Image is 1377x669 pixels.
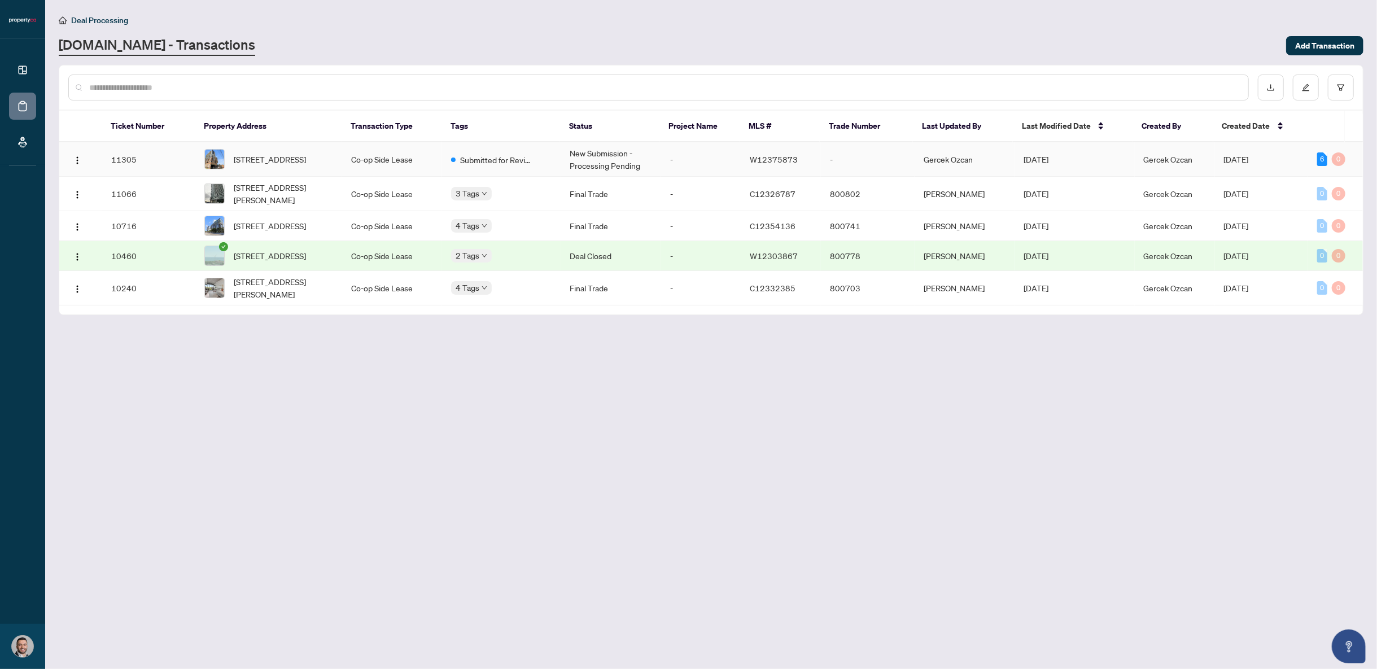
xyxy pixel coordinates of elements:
img: thumbnail-img [205,216,224,235]
span: [STREET_ADDRESS][PERSON_NAME] [234,276,333,300]
span: [DATE] [1224,283,1249,293]
img: thumbnail-img [205,150,224,169]
td: [PERSON_NAME] [915,211,1015,241]
th: Tags [441,111,560,142]
span: [STREET_ADDRESS] [234,220,306,232]
td: 10460 [102,241,195,271]
div: 0 [1332,281,1345,295]
div: 0 [1332,152,1345,166]
div: 0 [1317,219,1327,233]
td: 11066 [102,177,195,211]
div: 0 [1332,219,1345,233]
div: 0 [1317,281,1327,295]
span: 4 Tags [456,281,479,294]
td: Gercek Ozcan [915,142,1015,177]
td: - [661,142,741,177]
th: Created By [1133,111,1213,142]
td: Co-op Side Lease [342,142,442,177]
button: Logo [68,279,86,297]
img: thumbnail-img [205,278,224,298]
span: [DATE] [1024,189,1048,199]
img: Logo [73,285,82,294]
button: download [1258,75,1284,100]
span: Gercek Ozcan [1144,221,1193,231]
td: Deal Closed [561,241,661,271]
span: Gercek Ozcan [1144,189,1193,199]
th: Transaction Type [342,111,441,142]
div: 0 [1317,187,1327,200]
div: 0 [1317,249,1327,263]
span: Gercek Ozcan [1144,283,1193,293]
td: - [661,211,741,241]
td: Final Trade [561,271,661,305]
span: 2 Tags [456,249,479,262]
span: filter [1337,84,1345,91]
span: Last Modified Date [1022,120,1091,132]
span: C12326787 [750,189,796,199]
th: Created Date [1213,111,1306,142]
span: check-circle [219,242,228,251]
th: Last Modified Date [1013,111,1133,142]
td: [PERSON_NAME] [915,177,1015,211]
img: logo [9,17,36,24]
td: Co-op Side Lease [342,177,442,211]
button: Open asap [1332,629,1366,663]
button: Logo [68,185,86,203]
span: Created Date [1222,120,1270,132]
span: C12332385 [750,283,796,293]
span: 3 Tags [456,187,479,200]
button: filter [1328,75,1354,100]
td: 800778 [821,241,914,271]
img: Logo [73,190,82,199]
img: Logo [73,156,82,165]
td: 10716 [102,211,195,241]
td: Co-op Side Lease [342,241,442,271]
td: 800703 [821,271,914,305]
th: Property Address [195,111,342,142]
td: - [661,241,741,271]
span: C12354136 [750,221,796,231]
div: 6 [1317,152,1327,166]
td: [PERSON_NAME] [915,271,1015,305]
button: Logo [68,247,86,265]
button: edit [1293,75,1319,100]
td: 11305 [102,142,195,177]
span: [DATE] [1024,154,1048,164]
img: Logo [73,252,82,261]
span: down [482,285,487,291]
span: [STREET_ADDRESS] [234,250,306,262]
td: Co-op Side Lease [342,271,442,305]
button: Add Transaction [1286,36,1363,55]
span: Gercek Ozcan [1144,154,1193,164]
span: edit [1302,84,1310,91]
th: Trade Number [820,111,913,142]
td: - [661,271,741,305]
th: Last Updated By [913,111,1013,142]
span: Add Transaction [1295,37,1354,55]
td: Final Trade [561,211,661,241]
a: [DOMAIN_NAME] - Transactions [59,36,255,56]
button: Logo [68,217,86,235]
span: [DATE] [1024,283,1048,293]
img: thumbnail-img [205,246,224,265]
span: home [59,16,67,24]
span: Deal Processing [71,15,128,25]
span: down [482,253,487,259]
img: Logo [73,222,82,231]
th: Ticket Number [102,111,195,142]
span: [STREET_ADDRESS] [234,153,306,165]
td: New Submission - Processing Pending [561,142,661,177]
button: Logo [68,150,86,168]
span: [STREET_ADDRESS][PERSON_NAME] [234,181,333,206]
td: Final Trade [561,177,661,211]
span: W12375873 [750,154,798,164]
span: [DATE] [1024,221,1048,231]
td: - [821,142,914,177]
span: [DATE] [1224,189,1249,199]
span: Gercek Ozcan [1144,251,1193,261]
span: download [1267,84,1275,91]
td: [PERSON_NAME] [915,241,1015,271]
th: Status [560,111,660,142]
td: Co-op Side Lease [342,211,442,241]
th: Project Name [660,111,740,142]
